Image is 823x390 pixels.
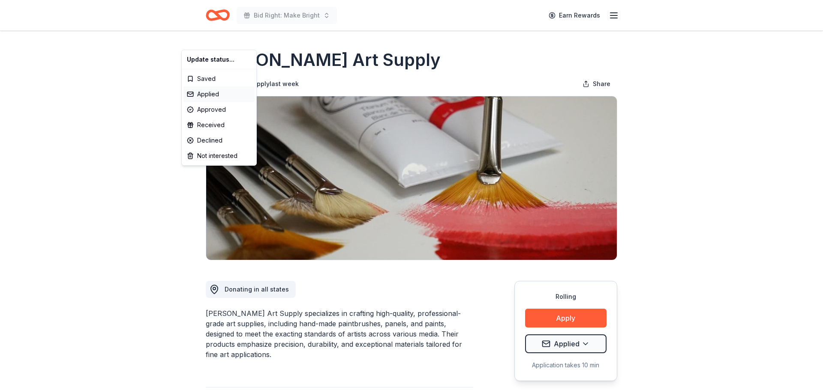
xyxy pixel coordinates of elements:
div: Applied [183,86,255,102]
span: Bid Right: Make Bright [254,10,320,21]
div: Saved [183,71,255,86]
div: Update status... [183,52,255,67]
div: Received [183,117,255,133]
div: Approved [183,102,255,117]
div: Not interested [183,148,255,164]
div: Declined [183,133,255,148]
